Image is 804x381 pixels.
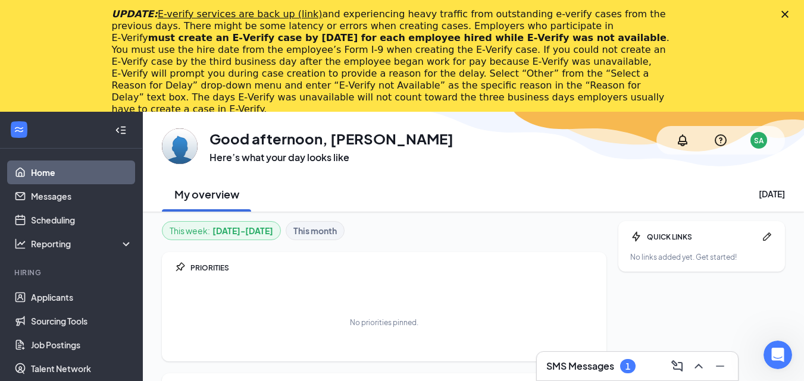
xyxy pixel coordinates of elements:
[713,359,727,373] svg: Minimize
[190,263,595,273] div: PRIORITIES
[675,133,690,147] svg: Notifications
[31,357,133,380] a: Talent Network
[209,151,453,164] h3: Here’s what your day looks like
[625,361,630,371] div: 1
[761,231,773,243] svg: Pen
[170,224,273,237] div: This week :
[162,128,198,164] img: Sarah Andrews
[31,309,133,333] a: Sourcing Tools
[670,359,684,373] svg: ComposeMessage
[31,238,133,250] div: Reporting
[546,360,614,373] h3: SMS Messages
[112,8,323,20] i: UPDATE:
[781,11,793,18] div: Close
[714,133,728,147] svg: QuestionInfo
[759,188,785,200] div: [DATE]
[14,238,26,250] svg: Analysis
[667,357,686,376] button: ComposeMessage
[31,333,133,357] a: Job Postings
[174,262,186,273] svg: Pin
[158,8,323,20] a: E-verify services are back up (link)
[212,224,273,237] b: [DATE] - [DATE]
[31,285,133,309] a: Applicants
[31,184,133,208] a: Messages
[115,124,127,136] svg: Collapse
[14,267,130,278] div: Hiring
[148,32,667,43] b: must create an E‑Verify case by [DATE] for each employee hired while E‑Verify was not available
[709,357,728,376] button: Minimize
[31,160,133,184] a: Home
[174,187,239,201] h2: My overview
[630,252,773,262] div: No links added yet. Get started!
[630,231,642,243] svg: Bolt
[293,224,337,237] b: This month
[31,208,133,232] a: Scheduling
[688,357,707,376] button: ChevronUp
[692,359,706,373] svg: ChevronUp
[209,128,453,149] h1: Good afternoon, [PERSON_NAME]
[754,136,764,146] div: SA
[647,232,756,242] div: QUICK LINKS
[350,317,418,328] div: No priorities pinned.
[13,124,25,136] svg: WorkstreamLogo
[112,8,674,115] div: and experiencing heavy traffic from outstanding e-verify cases from the previous days. There migh...
[764,341,792,369] iframe: Intercom live chat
